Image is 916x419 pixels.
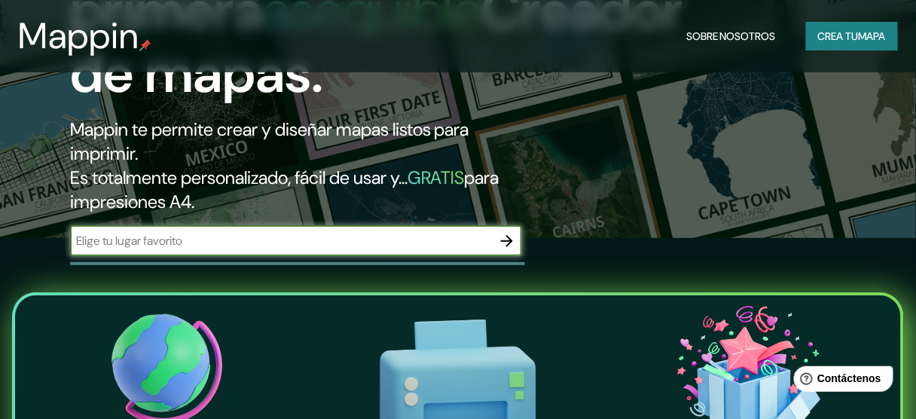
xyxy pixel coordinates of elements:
[70,166,408,189] font: Es totalmente personalizado, fácil de usar y...
[139,39,151,51] img: pin de mapeo
[70,118,469,165] font: Mappin te permite crear y diseñar mapas listos para imprimir.
[806,22,898,50] button: Crea tumapa
[680,22,782,50] button: Sobre nosotros
[18,12,139,60] font: Mappin
[408,166,465,189] font: GRATIS
[818,29,859,43] font: Crea tu
[686,29,776,43] font: Sobre nosotros
[859,29,886,43] font: mapa
[70,232,492,249] input: Elige tu lugar favorito
[782,360,899,402] iframe: Lanzador de widgets de ayuda
[70,166,499,213] font: para impresiones A4.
